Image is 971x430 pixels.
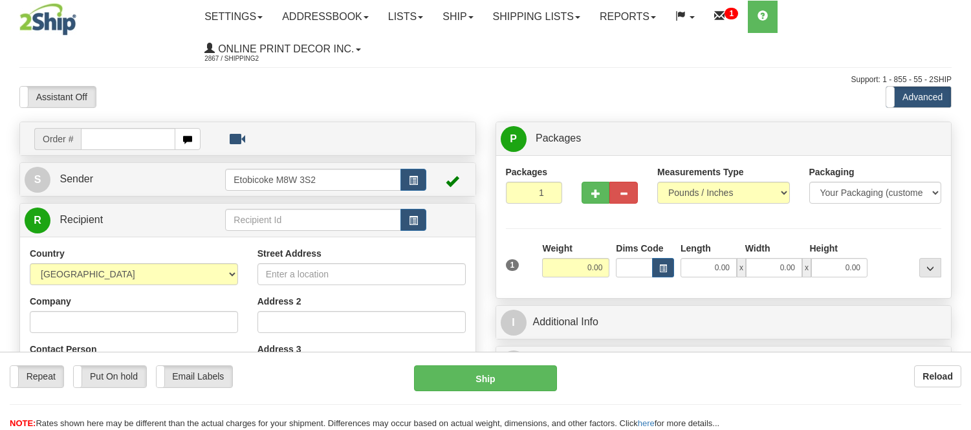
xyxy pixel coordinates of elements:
[802,258,811,277] span: x
[225,209,400,231] input: Recipient Id
[590,1,666,33] a: Reports
[809,242,838,255] label: Height
[30,295,71,308] label: Company
[501,126,527,152] span: P
[745,242,770,255] label: Width
[501,350,947,376] a: $Rates
[919,258,941,277] div: ...
[536,133,581,144] span: Packages
[60,173,93,184] span: Sender
[501,125,947,152] a: P Packages
[501,350,527,376] span: $
[542,242,572,255] label: Weight
[737,258,746,277] span: x
[25,208,50,233] span: R
[157,366,232,387] label: Email Labels
[506,166,548,178] label: Packages
[19,74,952,85] div: Support: 1 - 855 - 55 - 2SHIP
[501,310,527,336] span: I
[378,1,433,33] a: Lists
[10,418,36,428] span: NOTE:
[195,1,272,33] a: Settings
[638,418,655,428] a: here
[257,247,322,260] label: Street Address
[704,1,748,33] a: 1
[501,309,947,336] a: IAdditional Info
[257,263,466,285] input: Enter a location
[657,166,744,178] label: Measurements Type
[922,371,953,382] b: Reload
[60,214,103,225] span: Recipient
[483,1,590,33] a: Shipping lists
[19,3,76,36] img: logo2867.jpg
[25,207,203,233] a: R Recipient
[616,242,663,255] label: Dims Code
[681,242,711,255] label: Length
[25,166,225,193] a: S Sender
[257,343,301,356] label: Address 3
[30,247,65,260] label: Country
[204,52,301,65] span: 2867 / Shipping2
[74,366,146,387] label: Put On hold
[414,365,556,391] button: Ship
[506,259,519,271] span: 1
[914,365,961,387] button: Reload
[215,43,354,54] span: Online Print Decor Inc.
[195,33,370,65] a: Online Print Decor Inc. 2867 / Shipping2
[225,169,400,191] input: Sender Id
[886,87,951,107] label: Advanced
[25,167,50,193] span: S
[433,1,483,33] a: Ship
[257,295,301,308] label: Address 2
[272,1,378,33] a: Addressbook
[20,87,96,107] label: Assistant Off
[30,343,96,356] label: Contact Person
[725,8,738,19] sup: 1
[34,128,81,150] span: Order #
[941,149,970,281] iframe: chat widget
[809,166,855,178] label: Packaging
[10,366,63,387] label: Repeat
